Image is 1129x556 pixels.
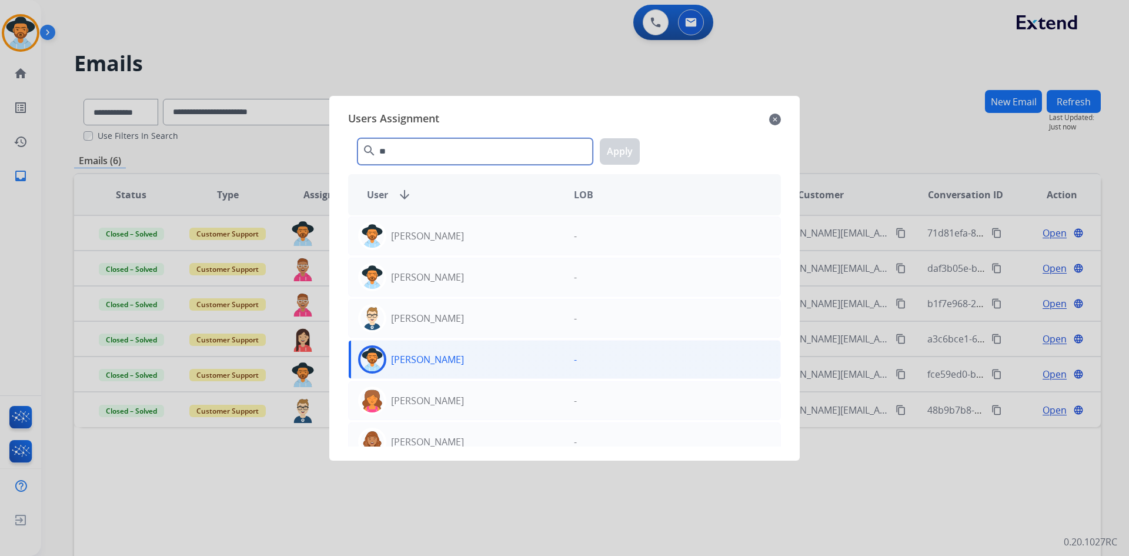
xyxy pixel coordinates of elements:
[391,311,464,325] p: [PERSON_NAME]
[391,352,464,367] p: [PERSON_NAME]
[391,394,464,408] p: [PERSON_NAME]
[574,311,577,325] p: -
[769,112,781,126] mat-icon: close
[574,229,577,243] p: -
[600,138,640,165] button: Apply
[574,435,577,449] p: -
[574,270,577,284] p: -
[574,352,577,367] p: -
[391,229,464,243] p: [PERSON_NAME]
[398,188,412,202] mat-icon: arrow_downward
[348,110,439,129] span: Users Assignment
[574,394,577,408] p: -
[391,270,464,284] p: [PERSON_NAME]
[574,188,593,202] span: LOB
[391,435,464,449] p: [PERSON_NAME]
[358,188,564,202] div: User
[362,144,376,158] mat-icon: search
